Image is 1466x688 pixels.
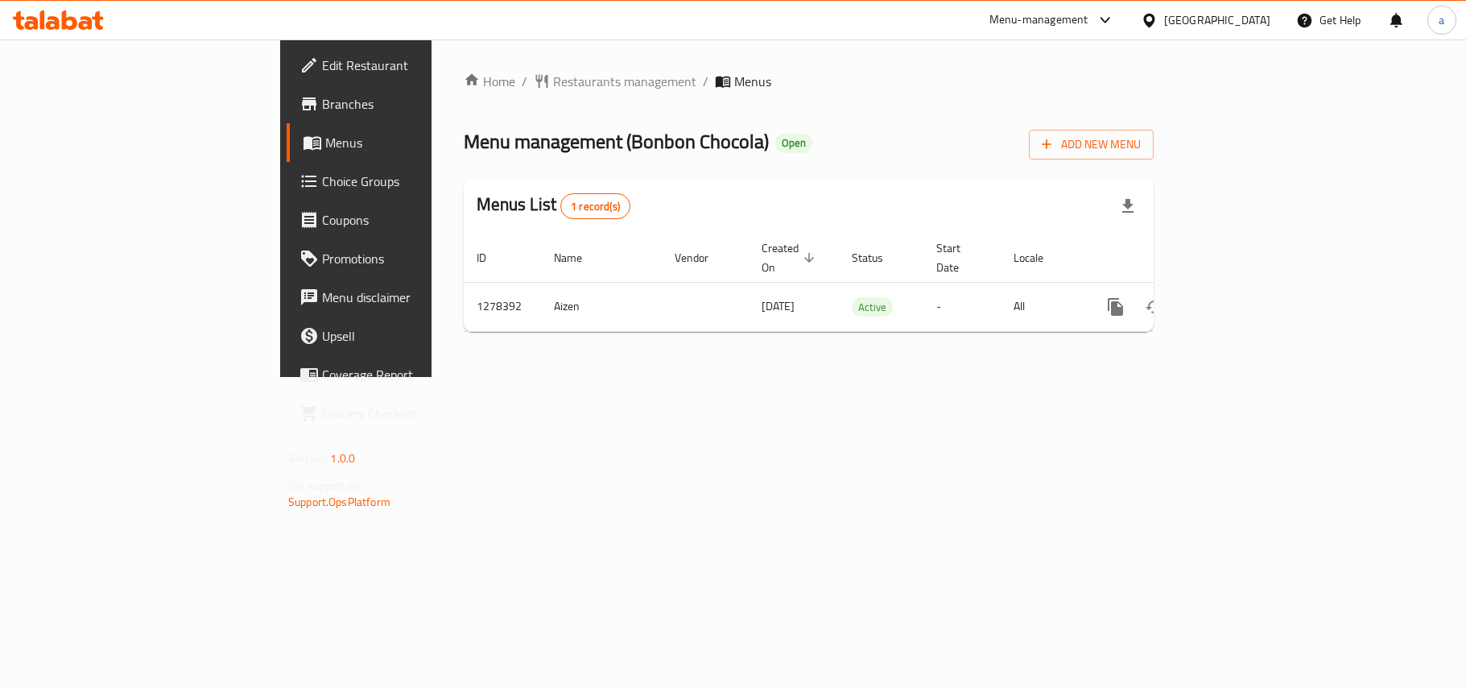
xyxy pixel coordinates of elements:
a: Restaurants management [534,72,696,91]
a: Coupons [287,201,525,239]
li: / [703,72,708,91]
span: Menu management ( Bonbon Chocola ) [464,123,769,160]
div: Open [775,134,812,153]
button: Change Status [1135,288,1174,326]
div: Total records count [560,193,630,219]
span: [DATE] [762,296,795,317]
h2: Menus List [477,193,630,219]
a: Upsell [287,317,525,355]
span: Restaurants management [553,72,696,91]
span: Vendor [675,248,729,267]
button: more [1096,288,1135,326]
a: Choice Groups [287,162,525,201]
table: enhanced table [464,234,1264,332]
span: Grocery Checklist [322,404,512,423]
span: Name [554,248,603,267]
a: Edit Restaurant [287,46,525,85]
a: Support.OpsPlatform [288,491,390,512]
td: Aizen [541,282,662,331]
a: Promotions [287,239,525,278]
span: Coupons [322,210,512,230]
span: Start Date [936,238,981,277]
div: Export file [1109,187,1147,226]
td: - [923,282,1001,331]
span: Upsell [322,326,512,346]
div: Menu-management [989,10,1088,30]
span: Choice Groups [322,172,512,191]
span: a [1439,11,1444,29]
td: All [1001,282,1084,331]
span: ID [477,248,507,267]
th: Actions [1084,234,1264,283]
a: Branches [287,85,525,123]
a: Coverage Report [287,355,525,394]
button: Add New Menu [1029,130,1154,160]
a: Menu disclaimer [287,278,525,317]
span: Open [775,136,812,150]
span: Status [852,248,904,267]
span: Edit Restaurant [322,56,512,75]
span: Branches [322,94,512,114]
span: Add New Menu [1042,135,1141,155]
span: Menus [325,133,512,152]
span: Menus [734,72,771,91]
a: Menus [287,123,525,162]
div: [GEOGRAPHIC_DATA] [1164,11,1270,29]
nav: breadcrumb [464,72,1154,91]
div: Active [852,297,893,317]
span: 1 record(s) [561,199,630,214]
span: Promotions [322,249,512,268]
span: Coverage Report [322,365,512,384]
span: 1.0.0 [330,448,355,469]
a: Grocery Checklist [287,394,525,433]
span: Locale [1014,248,1064,267]
span: Created On [762,238,820,277]
span: Get support on: [288,475,362,496]
span: Menu disclaimer [322,288,512,307]
span: Active [852,298,893,317]
span: Version: [288,448,328,469]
